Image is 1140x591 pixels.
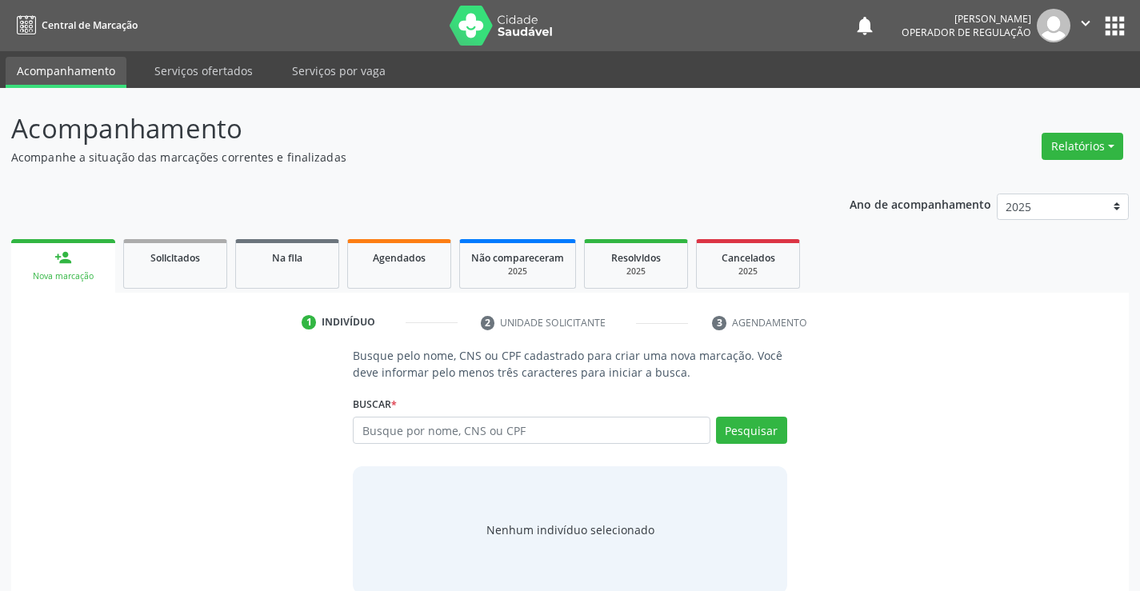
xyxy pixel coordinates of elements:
[1070,9,1101,42] button: 
[902,26,1031,39] span: Operador de regulação
[353,392,397,417] label: Buscar
[272,251,302,265] span: Na fila
[22,270,104,282] div: Nova marcação
[850,194,991,214] p: Ano de acompanhamento
[322,315,375,329] div: Indivíduo
[302,315,316,329] div: 1
[716,417,787,444] button: Pesquisar
[353,417,710,444] input: Busque por nome, CNS ou CPF
[1037,9,1070,42] img: img
[596,266,676,278] div: 2025
[42,18,138,32] span: Central de Marcação
[54,249,72,266] div: person_add
[722,251,775,265] span: Cancelados
[854,14,876,37] button: notifications
[11,12,138,38] a: Central de Marcação
[353,347,786,381] p: Busque pelo nome, CNS ou CPF cadastrado para criar uma nova marcação. Você deve informar pelo men...
[1077,14,1094,32] i: 
[1042,133,1123,160] button: Relatórios
[6,57,126,88] a: Acompanhamento
[486,521,654,538] div: Nenhum indivíduo selecionado
[281,57,397,85] a: Serviços por vaga
[902,12,1031,26] div: [PERSON_NAME]
[143,57,264,85] a: Serviços ofertados
[1101,12,1129,40] button: apps
[471,266,564,278] div: 2025
[611,251,661,265] span: Resolvidos
[708,266,788,278] div: 2025
[471,251,564,265] span: Não compareceram
[11,149,794,166] p: Acompanhe a situação das marcações correntes e finalizadas
[11,109,794,149] p: Acompanhamento
[150,251,200,265] span: Solicitados
[373,251,426,265] span: Agendados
